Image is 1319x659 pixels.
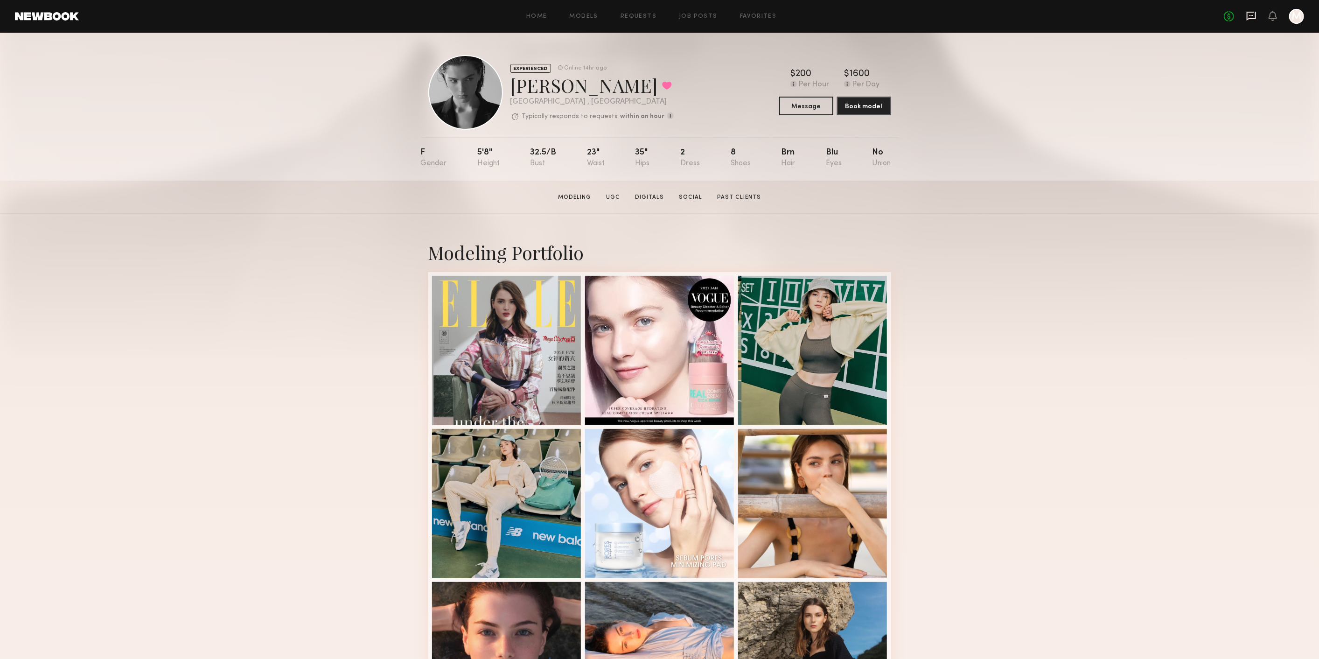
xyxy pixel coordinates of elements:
div: F [421,148,447,168]
div: 23" [587,148,605,168]
div: Modeling Portfolio [428,240,891,265]
a: UGC [602,193,624,202]
div: [GEOGRAPHIC_DATA] , [GEOGRAPHIC_DATA] [510,98,674,106]
a: Requests [621,14,656,20]
div: EXPERIENCED [510,64,551,73]
div: 5'8" [477,148,500,168]
div: 1600 [849,70,870,79]
div: 8 [731,148,751,168]
div: 35" [635,148,650,168]
a: Social [675,193,706,202]
div: [PERSON_NAME] [510,73,674,98]
a: Models [570,14,598,20]
a: Modeling [554,193,595,202]
a: Digitals [631,193,668,202]
div: Per Day [852,81,879,89]
div: Per Hour [799,81,829,89]
div: Blu [826,148,842,168]
a: Favorites [740,14,777,20]
a: Home [526,14,547,20]
a: M [1289,9,1304,24]
button: Book model [837,97,891,115]
div: Brn [781,148,795,168]
p: Typically responds to requests [522,113,618,120]
button: Message [779,97,833,115]
div: $ [790,70,796,79]
div: Online 14hr ago [565,65,607,71]
a: Past Clients [713,193,765,202]
div: 32.5/b [530,148,557,168]
div: $ [844,70,849,79]
b: within an hour [621,113,665,120]
div: No [872,148,891,168]
a: Job Posts [679,14,718,20]
div: 2 [680,148,700,168]
div: 200 [796,70,811,79]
